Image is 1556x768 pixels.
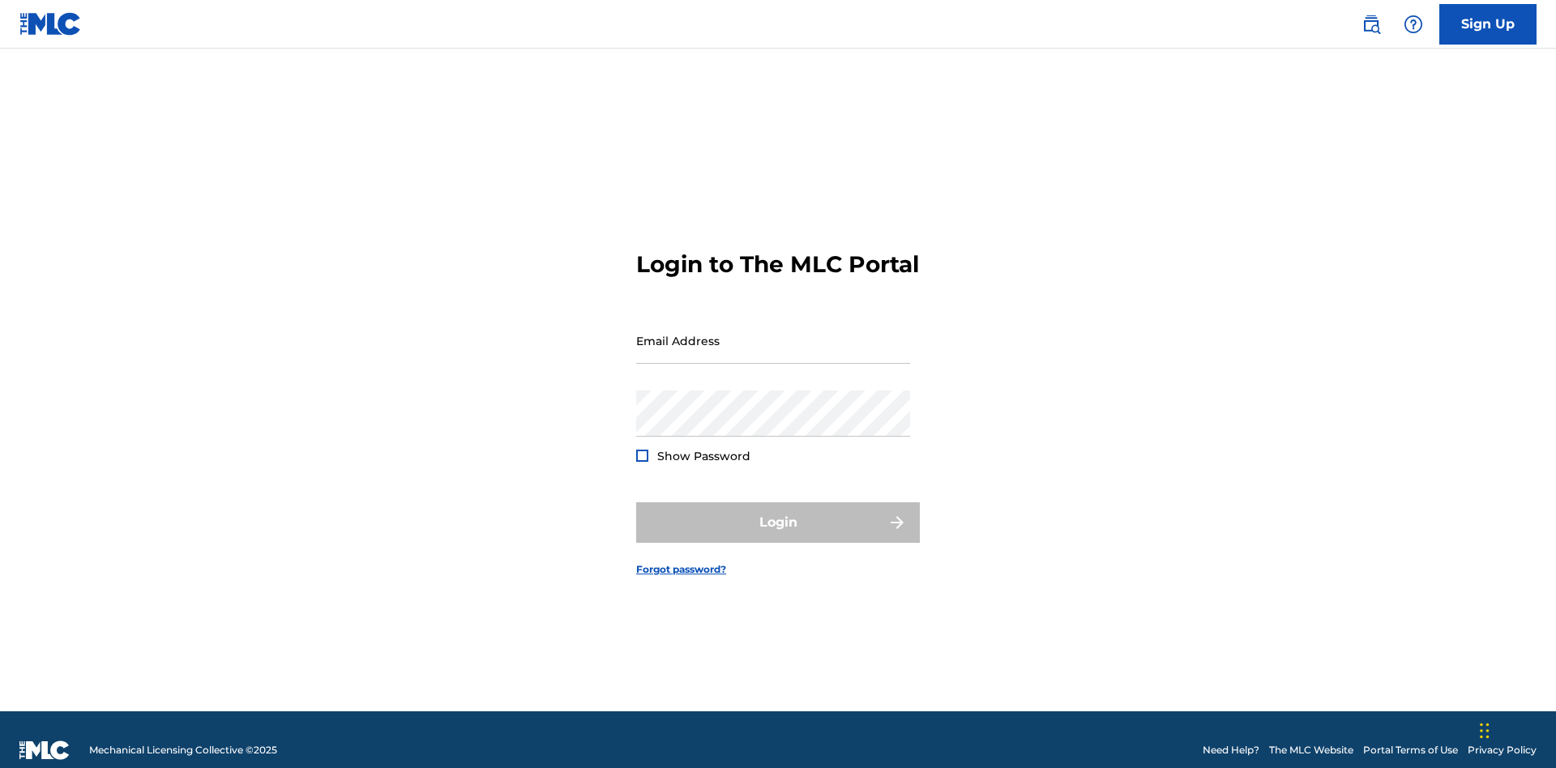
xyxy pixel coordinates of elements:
[1475,690,1556,768] iframe: Chat Widget
[636,562,726,577] a: Forgot password?
[636,250,919,279] h3: Login to The MLC Portal
[1361,15,1381,34] img: search
[1480,706,1490,755] div: Drag
[1203,743,1259,757] a: Need Help?
[19,740,70,760] img: logo
[1439,4,1537,45] a: Sign Up
[1269,743,1353,757] a: The MLC Website
[1355,8,1387,41] a: Public Search
[89,743,277,757] span: Mechanical Licensing Collective © 2025
[1397,8,1430,41] div: Help
[1468,743,1537,757] a: Privacy Policy
[657,449,750,463] span: Show Password
[19,12,82,36] img: MLC Logo
[1404,15,1423,34] img: help
[1363,743,1458,757] a: Portal Terms of Use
